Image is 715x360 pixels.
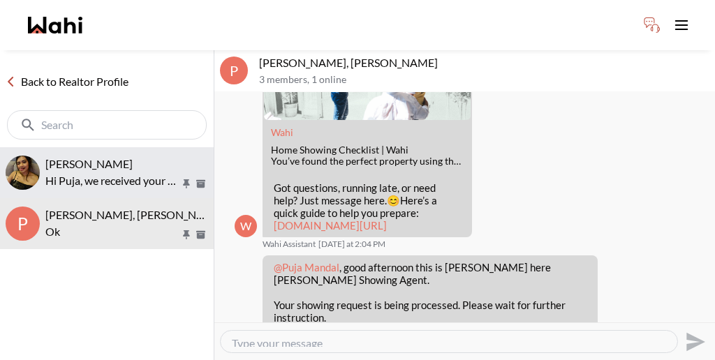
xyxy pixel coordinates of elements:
[232,336,666,347] textarea: Type your message
[259,56,709,70] p: [PERSON_NAME], [PERSON_NAME]
[235,215,257,237] div: W
[274,261,587,286] p: , good afternoon this is [PERSON_NAME] here [PERSON_NAME] Showing Agent.
[180,229,193,241] button: Pin
[28,17,82,33] a: Wahi homepage
[45,172,180,189] p: Hi Puja, we received your showing requests - exciting 🎉 . We will be in touch shortly.
[668,11,695,39] button: Toggle open navigation menu
[274,219,387,232] a: [DOMAIN_NAME][URL]
[274,299,587,336] p: Your showing request is being processed. Please wait for further instruction. [STREET_ADDRESS][PE...
[6,207,40,241] div: P
[274,261,339,273] span: @Puja Mandal
[274,181,461,232] p: Got questions, running late, or need help? Just message here. Here’s a quick guide to help you pr...
[180,178,193,190] button: Pin
[318,239,385,250] time: 2025-09-24T18:04:06.749Z
[271,156,464,167] div: You’ve found the perfect property using the Wahi app. Now what? Book a showing instantly and foll...
[45,157,133,170] span: [PERSON_NAME]
[259,74,709,86] p: 3 members , 1 online
[41,118,175,132] input: Search
[220,57,248,84] div: P
[271,126,293,138] a: Attachment
[45,208,224,221] span: [PERSON_NAME], [PERSON_NAME]
[387,194,400,207] span: 😊
[263,239,316,250] span: Wahi Assistant
[6,156,40,190] div: Puja Mandal, Behnam
[45,223,180,240] p: Ok
[271,144,464,156] div: Home Showing Checklist | Wahi
[6,156,40,190] img: P
[678,326,709,357] button: Send
[193,229,208,241] button: Archive
[193,178,208,190] button: Archive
